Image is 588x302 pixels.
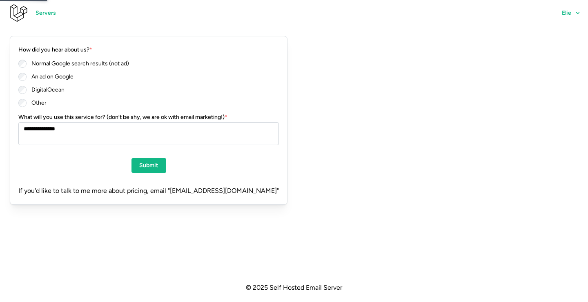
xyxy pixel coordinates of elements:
[18,45,92,54] div: How did you hear about us?
[554,6,588,20] button: Elie
[27,99,47,107] label: Other
[18,186,279,196] p: If you'd like to talk to me more about pricing, email "[EMAIL_ADDRESS][DOMAIN_NAME]"
[131,158,166,173] button: Submit
[18,113,227,122] label: What will you use this service for? (don’t be shy, we are ok with email marketing!)
[562,10,571,16] span: Elie
[28,6,64,20] a: Servers
[27,73,73,81] label: An ad on Google
[27,60,129,68] label: Normal Google search results (not ad)
[27,86,65,94] label: DigitalOcean
[139,159,158,172] span: Submit
[36,6,56,20] span: Servers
